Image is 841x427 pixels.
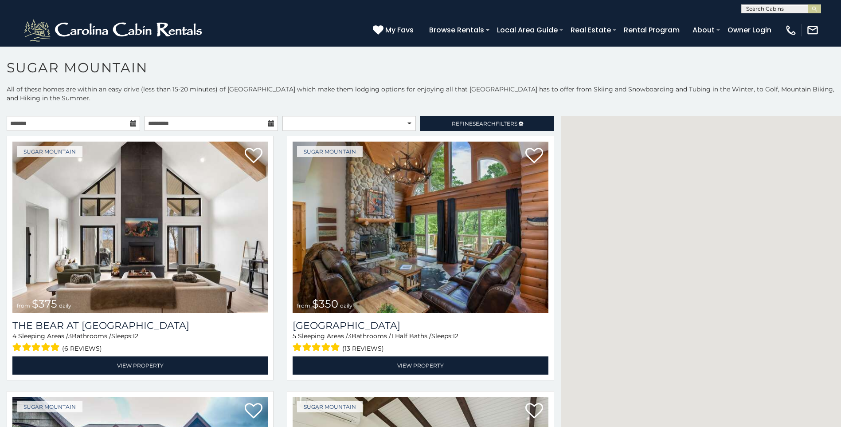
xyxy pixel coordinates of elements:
[293,356,548,375] a: View Property
[493,22,562,38] a: Local Area Guide
[348,332,352,340] span: 3
[297,401,363,412] a: Sugar Mountain
[525,147,543,166] a: Add to favorites
[566,22,615,38] a: Real Estate
[12,142,268,313] a: The Bear At Sugar Mountain from $375 daily
[425,22,489,38] a: Browse Rentals
[723,22,776,38] a: Owner Login
[342,343,384,354] span: (13 reviews)
[806,24,819,36] img: mail-regular-white.png
[293,142,548,313] img: Grouse Moor Lodge
[473,120,496,127] span: Search
[453,332,458,340] span: 12
[133,332,138,340] span: 12
[12,332,268,354] div: Sleeping Areas / Bathrooms / Sleeps:
[12,356,268,375] a: View Property
[32,297,57,310] span: $375
[297,146,363,157] a: Sugar Mountain
[293,320,548,332] a: [GEOGRAPHIC_DATA]
[293,320,548,332] h3: Grouse Moor Lodge
[12,142,268,313] img: The Bear At Sugar Mountain
[22,17,206,43] img: White-1-2.png
[312,297,338,310] span: $350
[12,320,268,332] a: The Bear At [GEOGRAPHIC_DATA]
[340,302,352,309] span: daily
[68,332,72,340] span: 3
[245,402,262,421] a: Add to favorites
[297,302,310,309] span: from
[293,332,296,340] span: 5
[293,142,548,313] a: Grouse Moor Lodge from $350 daily
[59,302,71,309] span: daily
[373,24,416,36] a: My Favs
[785,24,797,36] img: phone-regular-white.png
[12,332,16,340] span: 4
[17,302,30,309] span: from
[385,24,414,36] span: My Favs
[17,401,82,412] a: Sugar Mountain
[293,332,548,354] div: Sleeping Areas / Bathrooms / Sleeps:
[452,120,517,127] span: Refine Filters
[619,22,684,38] a: Rental Program
[245,147,262,166] a: Add to favorites
[391,332,431,340] span: 1 Half Baths /
[62,343,102,354] span: (6 reviews)
[420,116,554,131] a: RefineSearchFilters
[688,22,719,38] a: About
[525,402,543,421] a: Add to favorites
[17,146,82,157] a: Sugar Mountain
[12,320,268,332] h3: The Bear At Sugar Mountain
